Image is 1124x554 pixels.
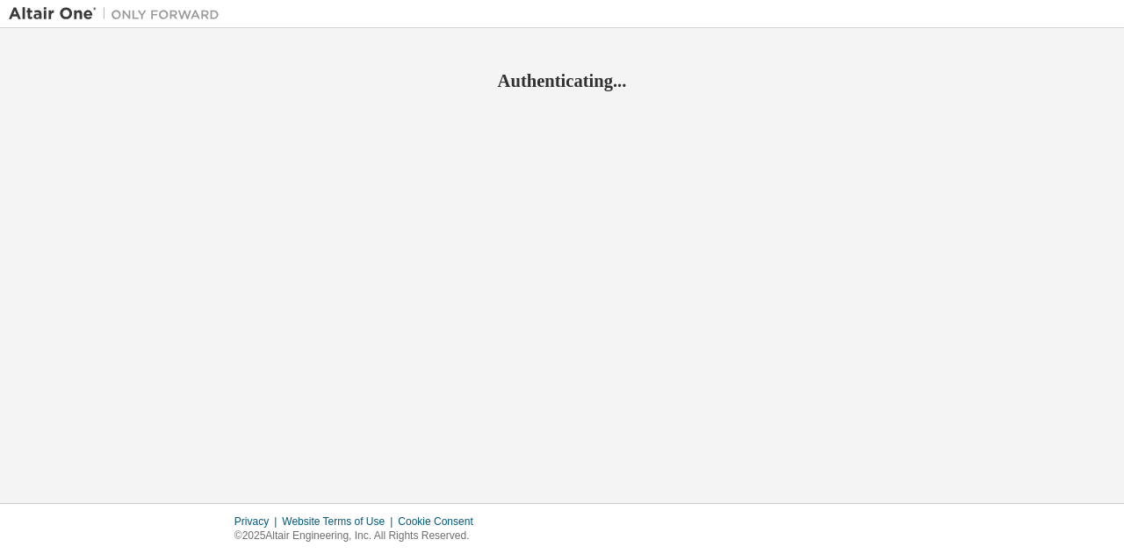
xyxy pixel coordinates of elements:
[282,514,398,529] div: Website Terms of Use
[9,69,1115,92] h2: Authenticating...
[234,529,484,543] p: © 2025 Altair Engineering, Inc. All Rights Reserved.
[9,5,228,23] img: Altair One
[234,514,282,529] div: Privacy
[398,514,483,529] div: Cookie Consent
